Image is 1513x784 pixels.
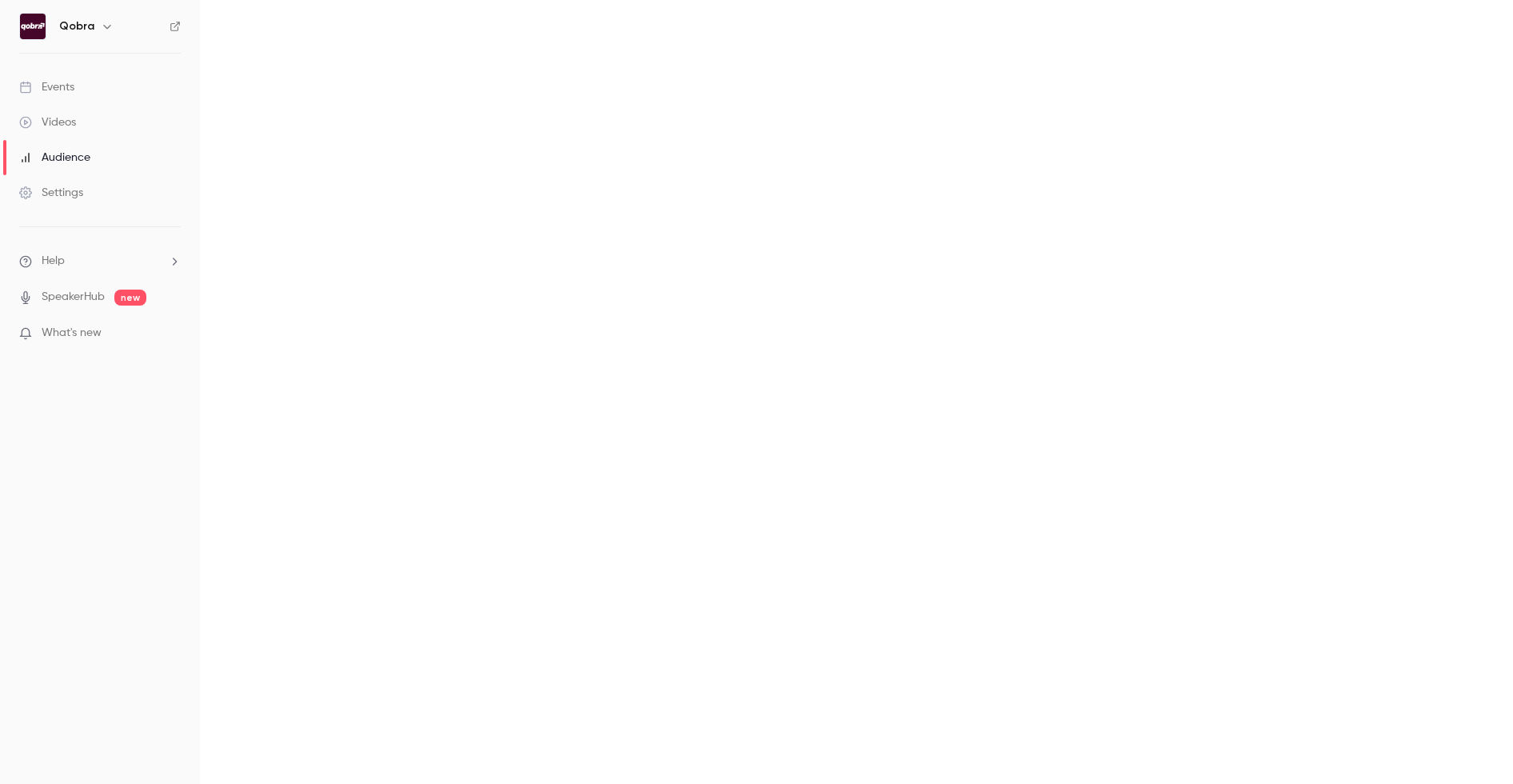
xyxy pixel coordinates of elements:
div: Videos [19,114,76,130]
span: Help [42,253,65,270]
a: SpeakerHub [42,289,105,306]
div: Settings [19,185,83,201]
li: help-dropdown-opener [19,253,181,270]
div: Events [19,79,74,95]
span: new [114,290,146,306]
h6: Qobra [59,18,94,34]
div: Audience [19,150,90,166]
img: Qobra [20,14,46,39]
span: What's new [42,325,102,342]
